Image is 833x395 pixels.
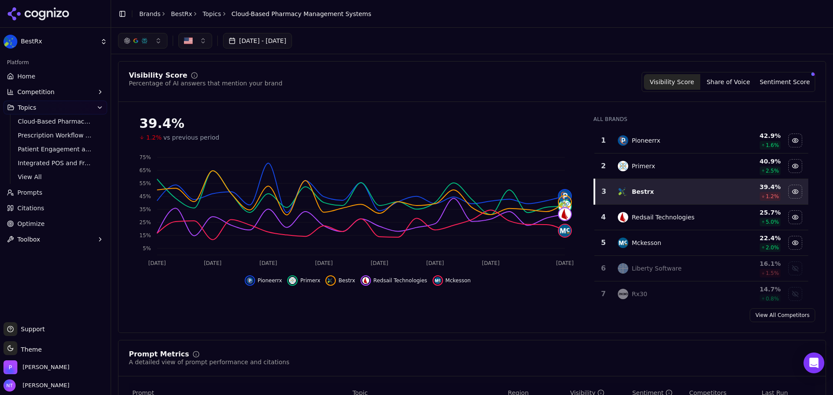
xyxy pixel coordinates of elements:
span: vs previous period [164,133,220,142]
a: Prescription Workflow Automation [14,129,97,141]
button: Hide bestrx data [325,275,355,286]
img: pioneerrx [618,135,628,146]
tr: 2primerxPrimerx40.9%2.5%Hide primerx data [594,153,808,179]
tr: 6liberty softwareLiberty Software16.1%1.5%Show liberty software data [594,256,808,281]
img: bestrx [327,277,334,284]
button: Show rx30 data [788,287,802,301]
div: 6 [598,263,610,274]
a: Topics [203,10,221,18]
button: Hide primerx data [788,159,802,173]
img: BestRx [3,35,17,49]
span: Prompts [17,188,43,197]
span: [PERSON_NAME] [19,382,69,389]
img: rx30 [618,289,628,299]
div: 25.7 % [725,208,781,217]
tspan: 25% [139,219,151,225]
h5: Bazaarvoice Analytics content is not detected on this page. [3,21,127,35]
a: Citations [3,201,107,215]
span: Home [17,72,35,81]
div: Primerx [632,162,655,170]
span: Support [17,325,45,333]
tspan: 75% [139,154,151,160]
a: Optimize [3,217,107,231]
div: Bestrx [632,187,654,196]
div: 39.4 % [725,183,781,191]
span: 1.2 % [766,193,779,200]
button: Show liberty software data [788,261,802,275]
tspan: [DATE] [556,260,574,266]
div: 14.7 % [725,285,781,294]
div: A detailed view of prompt performance and citations [129,358,289,366]
img: bestrx [559,196,571,208]
div: 3 [599,186,610,197]
span: Redsail Technologies [374,277,427,284]
tspan: [DATE] [148,260,166,266]
button: Share of Voice [700,74,757,90]
span: Citations [17,204,44,212]
nav: breadcrumb [139,10,371,18]
tr: 5mckessonMckesson22.4%2.0%Hide mckesson data [594,230,808,256]
img: US [184,36,193,45]
button: Visibility Score [644,74,700,90]
button: Hide primerx data [287,275,320,286]
span: View All [18,173,93,181]
a: Home [3,69,107,83]
button: Toolbox [3,232,107,246]
div: 16.1 % [725,259,781,268]
span: Primerx [300,277,320,284]
span: Cloud-Based Pharmacy Management Systems [232,10,371,18]
span: Perrill [23,363,69,371]
abbr: Enabling validation will send analytics events to the Bazaarvoice validation service. If an event... [3,49,53,56]
img: primerx [289,277,296,284]
span: Pioneerrx [258,277,282,284]
button: Topics [3,101,107,114]
div: 7 [598,289,610,299]
img: mckesson [559,225,571,237]
tspan: [DATE] [315,260,333,266]
tspan: 65% [139,167,151,173]
a: Integrated POS and Front-End Management [14,157,97,169]
span: Cloud-Based Pharmacy Management Systems [18,117,93,126]
span: 5.0 % [766,219,779,225]
div: Mckesson [632,238,661,247]
button: Sentiment Score [757,74,813,90]
button: Hide pioneerrx data [788,134,802,147]
a: Patient Engagement and Communication Tools [14,143,97,155]
div: 5 [598,238,610,248]
div: Open Intercom Messenger [803,353,824,373]
div: 2 [598,161,610,171]
tr: 3bestrxBestrx39.4%1.2%Hide bestrx data [594,179,808,205]
div: Redsail Technologies [632,213,695,222]
div: 40.9 % [725,157,781,166]
tspan: [DATE] [482,260,500,266]
img: redsail technologies [618,212,628,222]
button: Hide redsail technologies data [361,275,427,286]
span: Competition [17,88,55,96]
a: BestRx [171,10,192,18]
div: All Brands [594,116,808,123]
span: Theme [17,346,42,353]
button: Hide pioneerrx data [245,275,282,286]
span: Integrated POS and Front-End Management [18,159,93,167]
img: Perrill [3,360,17,374]
span: Toolbox [17,235,40,244]
img: bestrx [618,186,628,197]
img: redsail technologies [362,277,369,284]
span: 1.2% [146,133,162,142]
tr: 4redsail technologiesRedsail Technologies25.7%5.0%Hide redsail technologies data [594,205,808,230]
a: Enable Validation [3,49,53,56]
button: Hide mckesson data [433,275,471,286]
img: pioneerrx [246,277,253,284]
div: Prompt Metrics [129,351,189,358]
tspan: 5% [143,245,151,251]
span: Mckesson [446,277,471,284]
div: Platform [3,55,107,69]
button: Open organization switcher [3,360,69,374]
span: Topics [18,103,36,112]
tspan: 15% [139,232,151,238]
tspan: 35% [139,206,151,212]
div: Percentage of AI answers that mention your brand [129,79,282,88]
img: liberty software [618,263,628,274]
a: Prompts [3,186,107,199]
div: Rx30 [632,290,647,298]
